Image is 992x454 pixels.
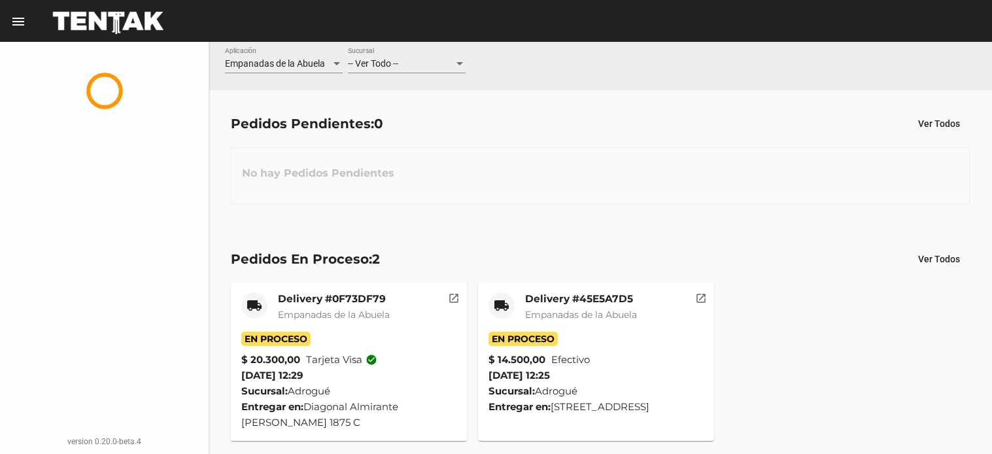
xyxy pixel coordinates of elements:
[494,298,509,313] mat-icon: local_shipping
[231,249,380,270] div: Pedidos En Proceso:
[918,118,960,129] span: Ver Todos
[10,14,26,29] mat-icon: menu
[908,247,970,271] button: Ver Todos
[241,385,288,397] strong: Sucursal:
[278,292,390,306] mat-card-title: Delivery #0F73DF79
[488,400,551,413] strong: Entregar en:
[247,298,262,313] mat-icon: local_shipping
[488,352,545,368] strong: $ 14.500,00
[488,332,558,346] span: En Proceso
[278,309,390,321] span: Empanadas de la Abuela
[448,290,460,302] mat-icon: open_in_new
[241,369,303,381] span: [DATE] 12:29
[488,399,704,415] div: [STREET_ADDRESS]
[918,254,960,264] span: Ver Todos
[372,251,380,267] span: 2
[488,383,704,399] div: Adrogué
[374,116,383,131] span: 0
[908,112,970,135] button: Ver Todos
[231,154,405,193] h3: No hay Pedidos Pendientes
[241,400,303,413] strong: Entregar en:
[241,332,311,346] span: En Proceso
[551,352,590,368] span: Efectivo
[241,383,456,399] div: Adrogué
[488,369,550,381] span: [DATE] 12:25
[231,113,383,134] div: Pedidos Pendientes:
[348,58,398,69] span: -- Ver Todo --
[241,352,300,368] strong: $ 20.300,00
[225,58,325,69] span: Empanadas de la Abuela
[306,352,377,368] span: Tarjeta visa
[10,435,198,448] div: version 0.20.0-beta.4
[488,385,535,397] strong: Sucursal:
[695,290,707,302] mat-icon: open_in_new
[366,354,377,366] mat-icon: check_circle
[525,309,637,321] span: Empanadas de la Abuela
[525,292,637,306] mat-card-title: Delivery #45E5A7D5
[241,399,456,430] div: Diagonal Almirante [PERSON_NAME] 1875 C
